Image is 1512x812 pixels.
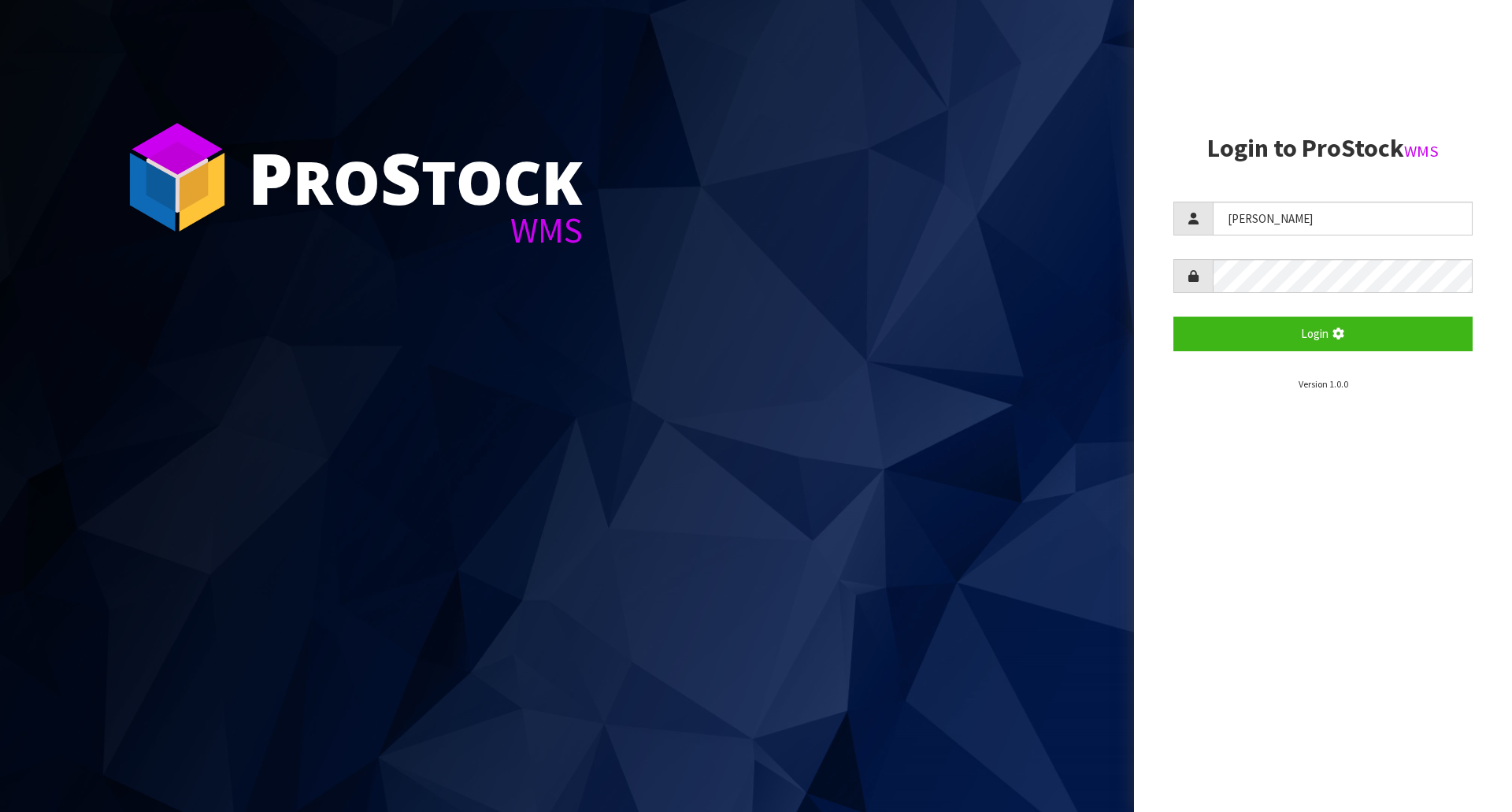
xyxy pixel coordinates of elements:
[1404,141,1439,161] small: WMS
[248,142,583,213] div: ro tock
[380,129,421,225] span: S
[1173,135,1473,162] h2: Login to ProStock
[1213,202,1473,235] input: Username
[248,129,293,225] span: P
[1173,317,1473,350] button: Login
[248,213,583,248] div: WMS
[118,118,236,236] img: ProStock Cube
[1299,378,1348,390] small: Version 1.0.0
